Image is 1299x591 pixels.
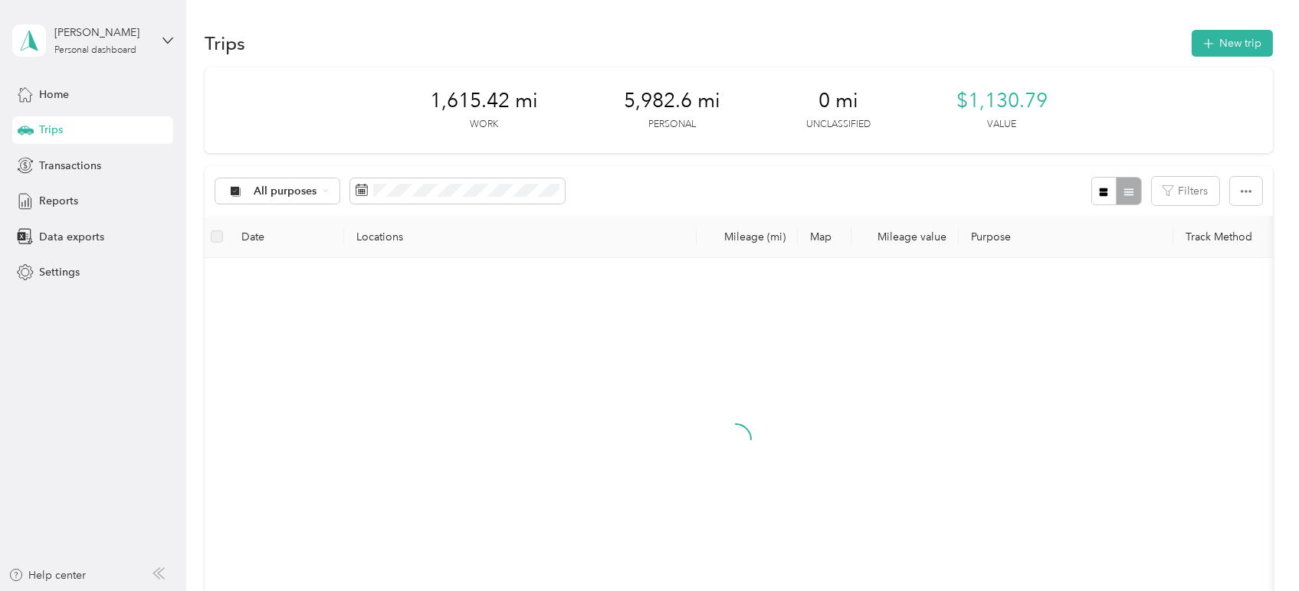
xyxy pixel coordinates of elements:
th: Date [229,216,344,258]
button: Help center [8,567,87,583]
th: Mileage value [851,216,959,258]
th: Mileage (mi) [697,216,798,258]
span: $1,130.79 [956,89,1048,113]
th: Track Method [1173,216,1281,258]
iframe: Everlance-gr Chat Button Frame [1213,505,1299,591]
span: Transactions [39,158,101,174]
th: Purpose [959,216,1173,258]
button: New trip [1192,30,1273,57]
div: [PERSON_NAME] [54,24,150,41]
th: Map [798,216,851,258]
span: Trips [39,122,63,138]
p: Work [470,118,498,132]
span: 5,982.6 mi [624,89,720,113]
button: Filters [1152,177,1219,205]
span: Reports [39,193,78,209]
span: Settings [39,264,80,280]
div: Personal dashboard [54,46,136,55]
p: Unclassified [806,118,871,132]
th: Locations [344,216,697,258]
p: Value [987,118,1016,132]
span: Home [39,87,69,103]
h1: Trips [205,35,245,51]
span: Data exports [39,229,104,245]
span: All purposes [254,186,317,197]
p: Personal [648,118,696,132]
span: 1,615.42 mi [430,89,538,113]
span: 0 mi [818,89,858,113]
